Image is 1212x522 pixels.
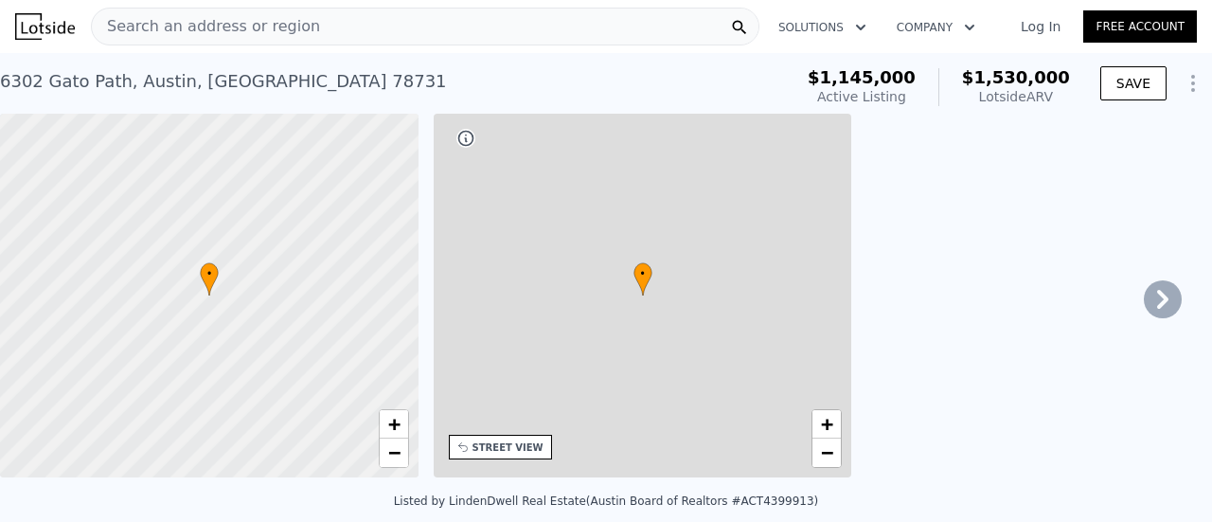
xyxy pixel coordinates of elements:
span: Active Listing [817,89,906,104]
div: Listed by LindenDwell Real Estate (Austin Board of Realtors #ACT4399913) [394,495,819,508]
span: + [387,412,400,436]
button: Company [882,10,990,45]
a: Zoom out [812,439,841,467]
span: $1,530,000 [962,67,1070,87]
span: • [633,265,652,282]
span: • [200,265,219,282]
span: $1,145,000 [808,67,916,87]
div: • [633,262,652,296]
a: Zoom in [812,410,841,439]
span: − [387,441,400,464]
button: SAVE [1100,66,1167,100]
button: Show Options [1174,64,1212,102]
span: + [821,412,833,436]
div: Lotside ARV [962,87,1070,106]
div: • [200,262,219,296]
a: Free Account [1083,10,1197,43]
a: Zoom out [380,439,408,467]
a: Zoom in [380,410,408,439]
span: Search an address or region [92,15,320,38]
span: − [821,441,833,464]
a: Log In [998,17,1083,36]
button: Solutions [763,10,882,45]
div: STREET VIEW [472,441,544,455]
img: Lotside [15,13,75,40]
